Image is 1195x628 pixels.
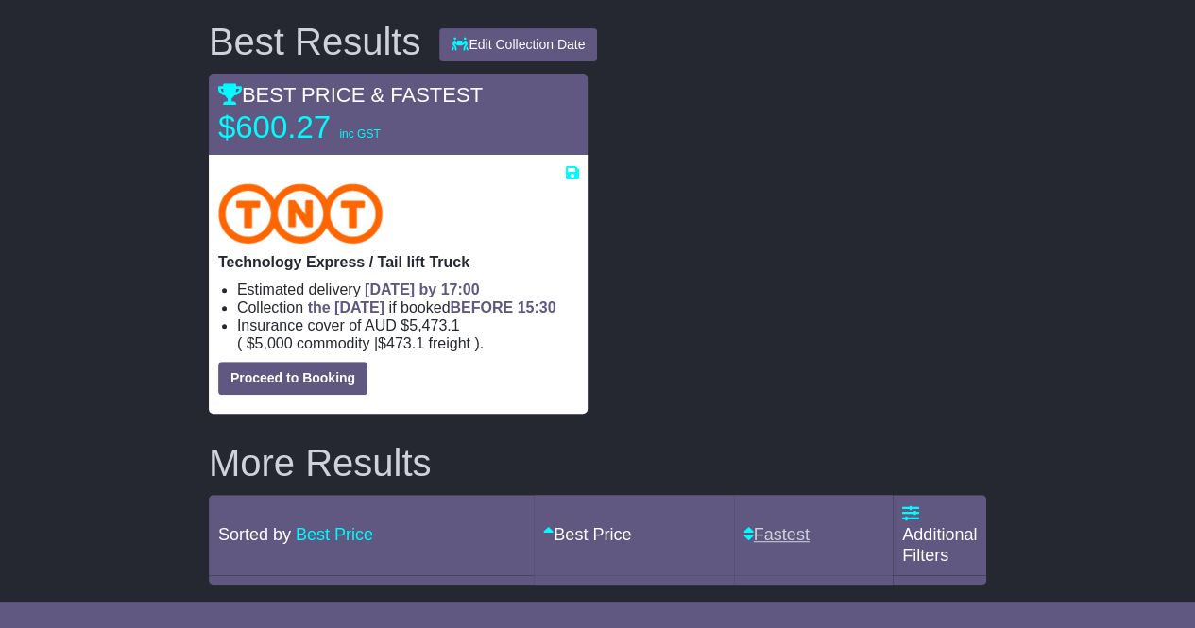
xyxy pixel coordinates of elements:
span: 15:30 [518,299,556,315]
span: if booked [308,299,556,315]
span: [DATE] by 17:00 [365,281,480,297]
span: 473.1 [386,335,424,351]
p: $600.27 [218,109,454,146]
span: 5,000 [255,335,293,351]
h2: More Results [209,442,986,484]
span: the [DATE] [308,299,384,315]
span: BEST PRICE & FASTEST [218,83,483,107]
li: Estimated delivery [237,280,579,298]
button: Proceed to Booking [218,362,367,395]
img: TNT Domestic: Technology Express / Tail lift Truck [218,183,383,244]
span: Insurance cover of AUD $ [237,316,460,334]
a: Fastest [743,525,810,544]
span: BEFORE [450,299,513,315]
span: ( ). [237,334,484,352]
span: Commodity [297,335,369,351]
span: $ $ [242,335,474,351]
span: Sorted by [218,525,291,544]
span: 5,473.1 [409,317,459,333]
a: Best Price [543,525,631,544]
span: | [374,335,378,351]
span: Freight [428,335,469,351]
div: Best Results [199,21,431,62]
span: inc GST [339,127,380,141]
button: Edit Collection Date [439,28,597,61]
a: Best Price [296,525,373,544]
a: Additional Filters [902,504,977,564]
p: Technology Express / Tail lift Truck [218,253,579,271]
li: Collection [237,298,579,316]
